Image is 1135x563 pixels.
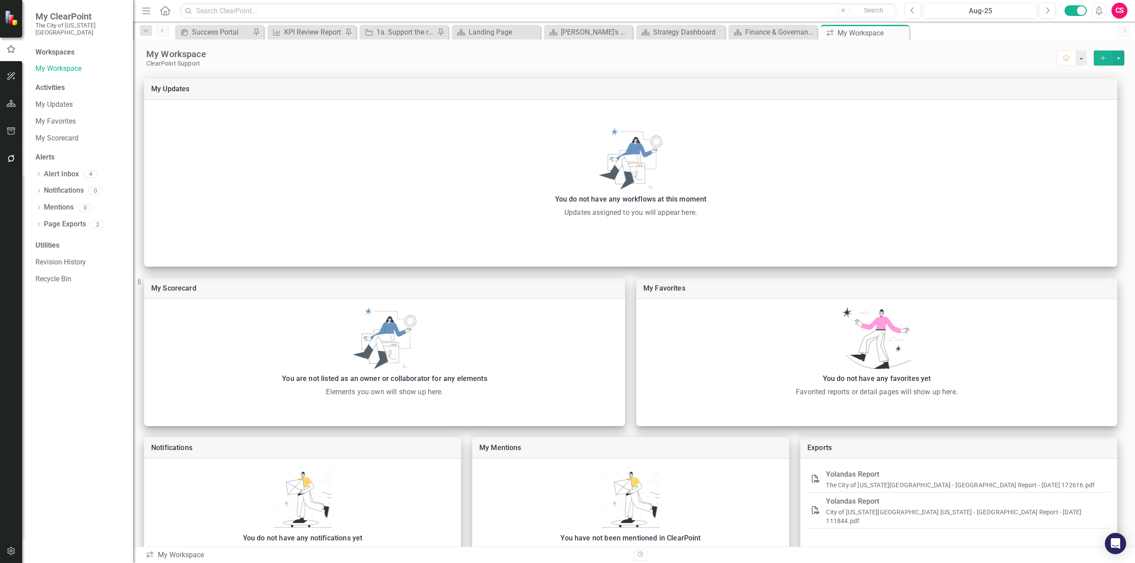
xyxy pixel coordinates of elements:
[561,27,630,38] div: [PERSON_NAME]'s Report
[927,6,1034,16] div: Aug-25
[35,116,124,127] a: My Favorites
[643,284,685,292] a: My Favorites
[1113,50,1124,66] button: select merge strategy
[149,387,621,397] div: Elements you own will show up here.
[149,532,457,544] div: You do not have any notifications yet
[149,373,621,385] div: You are not listed as an owner or collaborator for any elements
[546,27,630,38] a: [PERSON_NAME]'s Report
[192,27,250,38] div: Success Portal
[35,241,124,251] div: Utilities
[44,219,86,229] a: Page Exports
[149,193,1113,206] div: You do not have any workflows at this moment
[270,27,343,38] a: KPI Review Report
[479,443,521,452] a: My Mentions
[826,468,1103,481] div: Yolandas Report
[864,7,883,14] span: Search
[1105,533,1126,554] div: Open Intercom Messenger
[731,27,815,38] a: Finance & Governance
[149,207,1113,218] div: Updates assigned to you will appear here.
[88,187,102,194] div: 0
[4,10,20,26] img: ClearPoint Strategy
[641,387,1113,397] div: Favorited reports or detail pages will show up here.
[477,532,785,544] div: You have not been mentioned in ClearPoint
[838,27,907,39] div: My Workspace
[35,133,124,144] a: My Scorecard
[177,27,250,38] a: Success Portal
[826,509,1081,524] a: City of [US_STATE][GEOGRAPHIC_DATA] [US_STATE] - [GEOGRAPHIC_DATA] Report - [DATE] 111844.pdf
[638,27,723,38] a: Strategy Dashboard
[35,100,124,110] a: My Updates
[44,202,74,213] a: Mentions
[807,443,832,452] a: Exports
[653,27,723,38] div: Strategy Dashboard
[149,546,457,557] div: Your notifications will be displayed here
[44,186,84,196] a: Notifications
[924,3,1037,19] button: Aug-25
[362,27,435,38] a: 1a. Support the replacement of the City’s Enterprise Resource Planning (ERP) System. (CWBP-Financ...
[83,171,98,178] div: 4
[477,546,785,557] div: You can @ mention members of your organization on any detailed page or summary report.
[35,47,74,58] div: Workspaces
[35,64,124,74] a: My Workspace
[851,4,896,17] button: Search
[641,373,1113,385] div: You do not have any favorites yet
[151,85,190,93] a: My Updates
[826,495,1103,508] div: Yolandas Report
[35,257,124,268] a: Revision History
[90,221,105,228] div: 2
[826,481,1095,489] a: The City of [US_STATE][GEOGRAPHIC_DATA] - [GEOGRAPHIC_DATA] Report - [DATE] 172616.pdf
[151,284,196,292] a: My Scorecard
[35,83,124,93] div: Activities
[44,169,79,179] a: Alert Inbox
[145,550,627,560] div: My Workspace
[469,27,538,38] div: Landing Page
[454,27,538,38] a: Landing Page
[146,60,1057,67] div: ClearPoint Support
[1112,3,1127,19] button: CS
[284,27,343,38] div: KPI Review Report
[1094,50,1113,66] button: select merge strategy
[35,22,124,36] small: The City of [US_STATE][GEOGRAPHIC_DATA]
[78,204,92,211] div: 0
[745,27,815,38] div: Finance & Governance
[376,27,435,38] div: 1a. Support the replacement of the City’s Enterprise Resource Planning (ERP) System. (CWBP-Financ...
[151,443,192,452] a: Notifications
[180,3,898,19] input: Search ClearPoint...
[146,48,1057,60] div: My Workspace
[35,11,124,22] span: My ClearPoint
[1094,50,1124,66] div: split button
[35,152,124,163] div: Alerts
[35,274,124,284] a: Recycle Bin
